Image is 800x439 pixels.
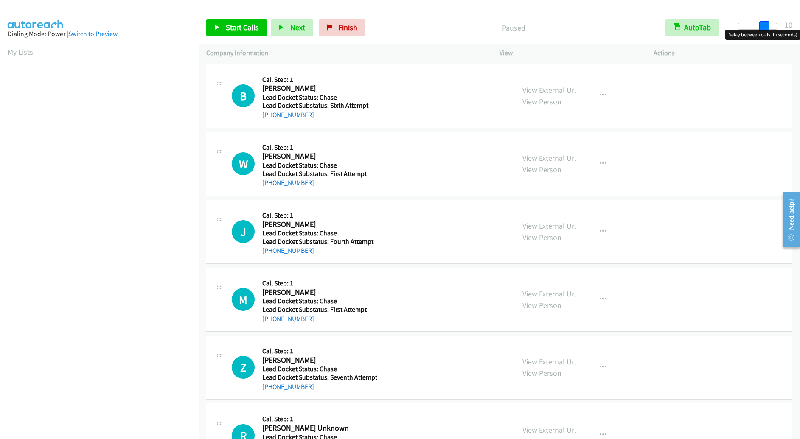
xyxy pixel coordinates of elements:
[262,297,375,305] h5: Lead Docket Status: Chase
[232,288,255,311] div: The call is yet to be attempted
[262,279,375,288] h5: Call Step: 1
[232,356,255,379] h1: Z
[522,289,576,299] a: View External Url
[262,161,375,170] h5: Lead Docket Status: Chase
[654,48,792,58] p: Actions
[262,84,375,93] h2: [PERSON_NAME]
[271,19,313,36] button: Next
[232,152,255,175] h1: W
[262,347,377,355] h5: Call Step: 1
[226,22,259,32] span: Start Calls
[232,84,255,107] h1: B
[522,97,561,106] a: View Person
[522,165,561,174] a: View Person
[785,19,792,31] div: 10
[262,179,314,187] a: [PHONE_NUMBER]
[262,305,375,314] h5: Lead Docket Substatus: First Attempt
[262,229,375,238] h5: Lead Docket Status: Chase
[290,22,305,32] span: Next
[262,383,314,391] a: [PHONE_NUMBER]
[522,300,561,310] a: View Person
[262,288,375,297] h2: [PERSON_NAME]
[8,47,33,57] a: My Lists
[377,22,650,34] p: Paused
[206,48,484,58] p: Company Information
[232,288,255,311] h1: M
[500,48,638,58] p: View
[262,415,375,423] h5: Call Step: 1
[232,220,255,243] h1: J
[522,153,576,163] a: View External Url
[262,373,377,382] h5: Lead Docket Substatus: Seventh Attempt
[206,19,267,36] a: Start Calls
[262,143,375,152] h5: Call Step: 1
[262,355,375,365] h2: [PERSON_NAME]
[338,22,357,32] span: Finish
[665,19,719,36] button: AutoTab
[775,186,800,253] iframe: Resource Center
[522,357,576,366] a: View External Url
[68,30,118,38] a: Switch to Preview
[319,19,365,36] a: Finish
[8,29,191,39] div: Dialing Mode: Power |
[522,425,576,435] a: View External Url
[522,221,576,231] a: View External Url
[262,151,375,161] h2: [PERSON_NAME]
[262,315,314,323] a: [PHONE_NUMBER]
[522,232,561,242] a: View Person
[262,238,375,246] h5: Lead Docket Substatus: Fourth Attempt
[522,368,561,378] a: View Person
[522,85,576,95] a: View External Url
[262,170,375,178] h5: Lead Docket Substatus: First Attempt
[232,356,255,379] div: The call is yet to be attempted
[262,93,375,102] h5: Lead Docket Status: Chase
[262,75,375,84] h5: Call Step: 1
[262,111,314,119] a: [PHONE_NUMBER]
[262,220,375,229] h2: [PERSON_NAME]
[262,101,375,110] h5: Lead Docket Substatus: Sixth Attempt
[262,423,375,433] h2: [PERSON_NAME] Unknown
[262,246,314,254] a: [PHONE_NUMBER]
[262,365,377,373] h5: Lead Docket Status: Chase
[232,220,255,243] div: The call is yet to be attempted
[262,211,375,220] h5: Call Step: 1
